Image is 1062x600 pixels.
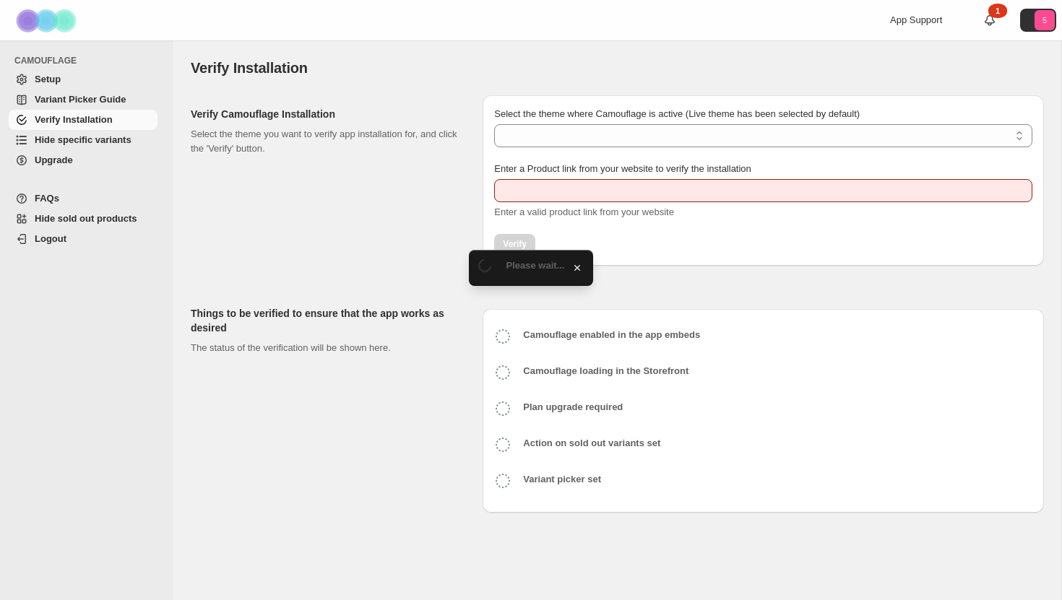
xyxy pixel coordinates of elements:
span: Variant Picker Guide [35,94,126,105]
b: Variant picker set [523,474,601,484]
a: Variant Picker Guide [9,90,157,110]
span: App Support [890,14,942,25]
button: Avatar with initials 5 [1020,9,1056,32]
a: Hide sold out products [9,209,157,229]
span: Enter a valid product link from your website [494,206,674,217]
span: CAMOUFLAGE [14,55,163,66]
a: Hide specific variants [9,130,157,150]
text: 5 [1042,16,1047,25]
b: Camouflage enabled in the app embeds [523,329,700,340]
span: Setup [35,74,61,84]
a: Logout [9,229,157,249]
p: Select the theme you want to verify app installation for, and click the 'Verify' button. [191,127,459,156]
span: Verify Installation [35,114,113,125]
span: Verify Installation [191,60,308,76]
span: Upgrade [35,155,73,165]
img: Camouflage [12,1,84,40]
h2: Verify Camouflage Installation [191,107,459,121]
a: Setup [9,69,157,90]
span: FAQs [35,193,59,204]
span: Hide specific variants [35,134,131,145]
div: 1 [988,4,1007,18]
a: Upgrade [9,150,157,170]
a: Verify Installation [9,110,157,130]
p: The status of the verification will be shown here. [191,341,459,355]
span: Hide sold out products [35,213,137,224]
span: Avatar with initials 5 [1035,10,1055,30]
b: Action on sold out variants set [523,438,660,448]
b: Plan upgrade required [523,401,623,412]
h2: Things to be verified to ensure that the app works as desired [191,306,459,335]
span: Please wait... [506,260,565,271]
a: 1 [983,13,997,27]
a: FAQs [9,188,157,209]
span: Logout [35,233,66,244]
b: Camouflage loading in the Storefront [523,365,688,376]
span: Select the theme where Camouflage is active (Live theme has been selected by default) [494,108,860,119]
span: Enter a Product link from your website to verify the installation [494,163,751,174]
